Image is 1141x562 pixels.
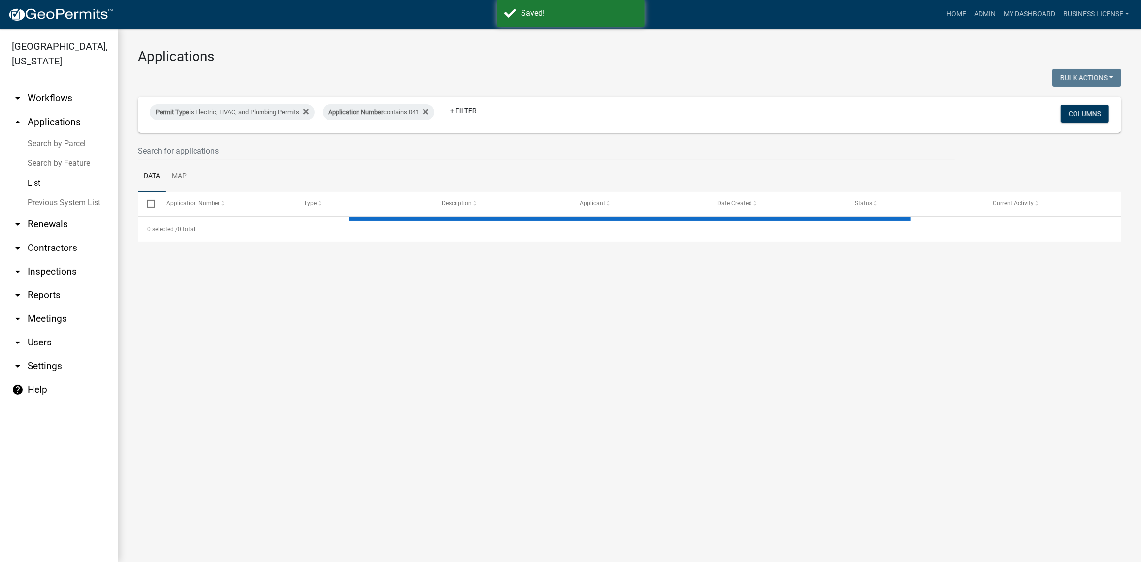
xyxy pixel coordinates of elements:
div: is Electric, HVAC, and Plumbing Permits [150,104,315,120]
div: contains 041 [323,104,434,120]
a: My Dashboard [1000,5,1059,24]
a: Home [943,5,970,24]
datatable-header-cell: Date Created [708,192,846,216]
span: Application Number [166,200,220,207]
input: Search for applications [138,141,955,161]
button: Bulk Actions [1052,69,1121,87]
button: Columns [1061,105,1109,123]
span: Date Created [717,200,752,207]
span: Application Number [328,108,383,116]
span: Current Activity [993,200,1034,207]
datatable-header-cell: Applicant [570,192,708,216]
h3: Applications [138,48,1121,65]
i: arrow_drop_down [12,242,24,254]
i: arrow_drop_down [12,266,24,278]
span: Applicant [580,200,605,207]
i: arrow_drop_up [12,116,24,128]
i: arrow_drop_down [12,219,24,230]
i: arrow_drop_down [12,360,24,372]
datatable-header-cell: Application Number [157,192,294,216]
i: arrow_drop_down [12,289,24,301]
div: Saved! [522,7,637,19]
span: Status [855,200,873,207]
span: Permit Type [156,108,189,116]
a: + Filter [442,102,485,120]
span: Type [304,200,317,207]
a: BUSINESS LICENSE [1059,5,1133,24]
datatable-header-cell: Current Activity [983,192,1121,216]
i: arrow_drop_down [12,313,24,325]
span: 0 selected / [147,226,178,233]
datatable-header-cell: Type [294,192,432,216]
datatable-header-cell: Select [138,192,157,216]
datatable-header-cell: Status [846,192,983,216]
i: arrow_drop_down [12,337,24,348]
a: Data [138,161,166,192]
a: Map [166,161,193,192]
i: arrow_drop_down [12,93,24,104]
div: 0 total [138,217,1121,242]
i: help [12,384,24,396]
a: Admin [970,5,1000,24]
span: Description [442,200,472,207]
datatable-header-cell: Description [432,192,570,216]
